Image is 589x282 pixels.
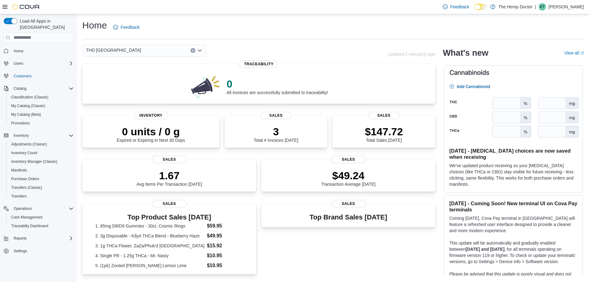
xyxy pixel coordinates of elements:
h3: [DATE] - [MEDICAL_DATA] choices are now saved when receiving [449,148,578,160]
a: Customers [11,72,34,80]
a: Inventory Count [9,149,40,157]
a: Home [11,47,26,55]
span: My Catalog (Beta) [11,112,41,117]
dt: 1. 65mg D8/D9 Gummies - 30ct, Cosmic Rings [95,223,204,229]
div: Total Sales [DATE] [365,125,403,143]
span: Traceabilty Dashboard [9,222,74,230]
button: Open list of options [197,48,202,53]
span: Classification (Classic) [11,95,49,100]
span: Feedback [121,24,139,30]
span: Traceability [239,60,279,68]
button: Home [1,46,76,55]
a: Adjustments (Classic) [9,141,49,148]
span: Manifests [11,168,27,173]
p: 3 [254,125,298,138]
span: My Catalog (Classic) [9,102,74,110]
button: Traceabilty Dashboard [6,222,76,230]
h3: Top Brand Sales [DATE] [309,214,387,221]
a: Feedback [111,21,142,33]
span: Purchase Orders [11,176,39,181]
p: 1.67 [137,169,202,182]
button: Cash Management [6,213,76,222]
button: Adjustments (Classic) [6,140,76,149]
button: Customers [1,72,76,80]
dd: $49.95 [207,232,243,240]
span: Inventory Manager (Classic) [11,159,58,164]
button: Operations [11,205,34,212]
span: Inventory [11,132,74,139]
button: My Catalog (Beta) [6,110,76,119]
a: My Catalog (Beta) [9,111,44,118]
span: Traceabilty Dashboard [11,223,48,228]
span: Feedback [450,4,469,10]
img: Cova [12,4,40,10]
p: Coming [DATE], Cova Pay terminal in [GEOGRAPHIC_DATA] will feature a refreshed user interface des... [449,215,578,234]
div: Expired or Expiring in Next 30 Days [117,125,185,143]
span: Operations [14,206,32,211]
div: Avg Items Per Transaction [DATE] [137,169,202,187]
h3: [DATE] - Coming Soon! New terminal UI on Cova Pay terminals [449,200,578,213]
span: Users [11,60,74,67]
span: Sales [261,112,292,119]
span: Cash Management [11,215,42,220]
span: My Catalog (Beta) [9,111,74,118]
a: Transfers [9,193,29,200]
span: Transfers (Classic) [11,185,42,190]
span: Catalog [14,86,26,91]
a: Purchase Orders [9,175,42,183]
a: Feedback [440,1,472,13]
span: KT [540,3,544,11]
div: Kyle Trask [539,3,546,11]
span: Dark Mode [474,10,475,11]
span: Reports [14,236,27,241]
button: Promotions [6,119,76,128]
span: Users [14,61,23,66]
span: Home [11,47,74,55]
span: Inventory Count [11,150,37,155]
span: Purchase Orders [9,175,74,183]
button: Settings [1,246,76,255]
span: Cash Management [9,214,74,221]
dt: 5. (1pk) Zooted [PERSON_NAME] Lemon Lime [95,262,204,269]
span: Promotions [9,119,74,127]
dt: 3. 1g THCa Flower, ZaZa/Phuk'd [GEOGRAPHIC_DATA] [95,243,204,249]
p: [PERSON_NAME] [548,3,584,11]
button: Catalog [1,84,76,93]
span: Operations [11,205,74,212]
a: Traceabilty Dashboard [9,222,51,230]
span: Sales [369,112,399,119]
span: Classification (Classic) [9,93,74,101]
span: Sales [152,200,187,207]
button: Clear input [190,48,195,53]
span: Catalog [11,85,74,92]
span: Transfers [9,193,74,200]
button: Inventory Count [6,149,76,157]
input: Dark Mode [474,4,487,10]
button: Classification (Classic) [6,93,76,102]
span: Settings [11,247,74,255]
p: The Hemp Doctor [498,3,532,11]
span: Sales [331,156,366,163]
a: Promotions [9,119,32,127]
h3: Top Product Sales [DATE] [95,214,243,221]
span: Load All Apps in [GEOGRAPHIC_DATA] [17,18,74,30]
dt: 4. Single PR - 1.25g THCa - Mr. Nasty [95,253,204,259]
dd: $10.95 [207,262,243,269]
button: Reports [1,234,76,243]
p: 0 units / 0 g [117,125,185,138]
strong: [DATE] and [DATE] [466,247,504,252]
span: Customers [11,72,74,80]
p: | [535,3,536,11]
span: Promotions [11,121,30,126]
button: Inventory [11,132,31,139]
p: $147.72 [365,125,403,138]
div: Total # Invoices [DATE] [254,125,298,143]
dd: $10.95 [207,252,243,259]
span: THD [GEOGRAPHIC_DATA] [86,46,141,54]
span: Manifests [9,167,74,174]
h1: Home [82,19,107,32]
p: This update will be automatically and gradually enabled between , for all terminals operating on ... [449,240,578,265]
button: Transfers (Classic) [6,183,76,192]
h2: What's new [443,48,488,58]
span: Reports [11,235,74,242]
